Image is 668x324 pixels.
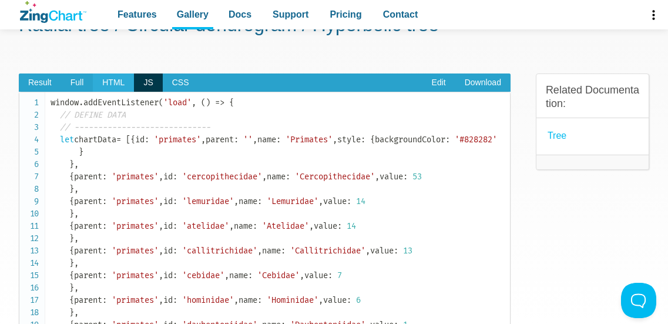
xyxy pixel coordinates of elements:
[403,246,412,256] span: 13
[295,172,375,182] span: 'Cercopithecidae'
[20,1,86,23] a: ZingChart Logo. Click to return to the homepage
[83,98,159,108] span: addEventListener
[102,172,107,182] span: :
[328,270,333,280] span: :
[69,172,74,182] span: {
[102,270,107,280] span: :
[300,270,304,280] span: ,
[79,147,83,157] span: }
[74,233,79,243] span: ,
[173,295,177,305] span: :
[69,221,74,231] span: {
[69,295,74,305] span: {
[281,246,286,256] span: :
[173,172,177,182] span: :
[267,295,318,305] span: 'Hominidae'
[69,283,74,293] span: }
[69,184,74,194] span: }
[134,74,162,92] span: JS
[69,233,74,243] span: }
[112,221,159,231] span: 'primates'
[159,98,163,108] span: (
[159,270,163,280] span: ,
[229,221,234,231] span: ,
[116,135,121,145] span: =
[262,221,309,231] span: 'Atelidae'
[69,258,74,268] span: }
[229,6,251,22] span: Docs
[173,270,177,280] span: :
[182,246,257,256] span: 'callitrichidae'
[74,159,79,169] span: ,
[102,295,107,305] span: :
[318,196,323,206] span: ,
[257,246,262,256] span: ,
[74,258,79,268] span: ,
[356,196,365,206] span: 14
[234,295,239,305] span: ,
[69,209,74,219] span: }
[201,135,206,145] span: ,
[159,295,163,305] span: ,
[215,98,224,108] span: =>
[347,196,351,206] span: :
[422,74,455,92] a: Edit
[365,246,370,256] span: ,
[60,122,210,132] span: // -----------------------------
[309,221,314,231] span: ,
[546,83,639,111] h3: Related Documentation:
[69,196,74,206] span: {
[403,172,408,182] span: :
[118,6,157,22] span: Features
[163,74,199,92] span: CSS
[112,295,159,305] span: 'primates'
[60,135,74,145] span: let
[69,270,74,280] span: {
[126,135,130,145] span: [
[330,6,361,22] span: Pricing
[318,295,323,305] span: ,
[159,221,163,231] span: ,
[173,221,177,231] span: :
[370,135,375,145] span: {
[445,135,450,145] span: :
[253,135,257,145] span: ,
[262,172,267,182] span: ,
[455,74,511,92] a: Download
[159,172,163,182] span: ,
[347,295,351,305] span: :
[19,74,61,92] span: Result
[173,246,177,256] span: :
[394,246,398,256] span: :
[177,6,209,22] span: Gallery
[74,184,79,194] span: ,
[163,98,192,108] span: 'load'
[412,172,422,182] span: 53
[375,172,380,182] span: ,
[159,196,163,206] span: ,
[192,98,196,108] span: ,
[69,159,74,169] span: }
[206,98,210,108] span: )
[79,98,83,108] span: .
[333,135,337,145] span: ,
[74,308,79,318] span: ,
[257,295,262,305] span: :
[182,172,262,182] span: 'cercopithecidae'
[112,172,159,182] span: 'primates'
[276,135,281,145] span: :
[102,196,107,206] span: :
[337,221,342,231] span: :
[347,221,356,231] span: 14
[257,270,300,280] span: 'Cebidae'
[182,295,234,305] span: 'hominidae'
[112,196,159,206] span: 'primates'
[361,135,365,145] span: :
[60,110,126,120] span: // DEFINE DATA
[229,98,234,108] span: {
[243,135,253,145] span: ''
[273,6,308,22] span: Support
[145,135,149,145] span: :
[224,270,229,280] span: ,
[621,283,656,318] iframe: Toggle Customer Support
